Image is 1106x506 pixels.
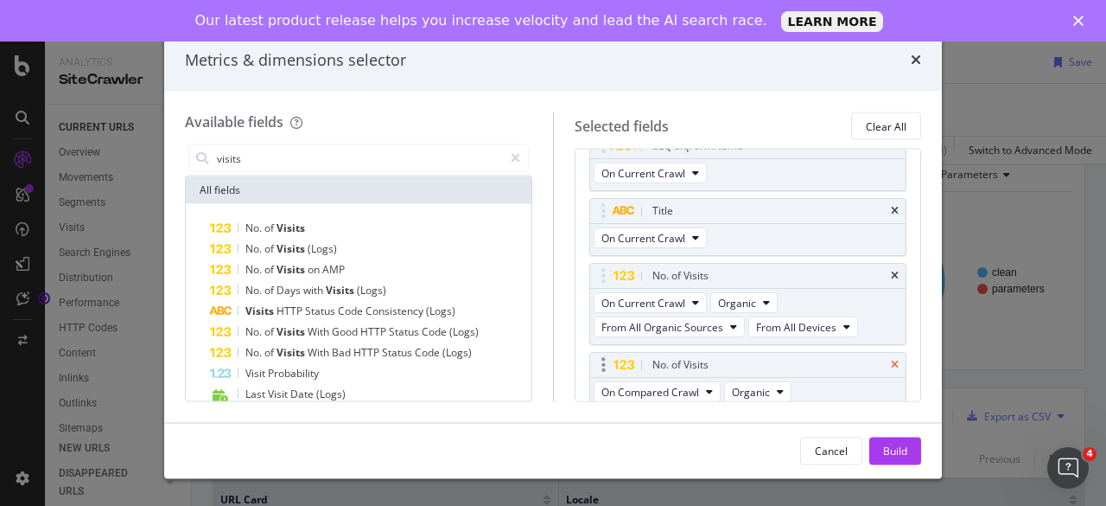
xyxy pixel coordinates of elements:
[422,324,449,339] span: Code
[594,381,721,402] button: On Compared Crawl
[264,345,276,360] span: of
[264,262,276,277] span: of
[326,283,357,298] span: Visits
[245,304,276,318] span: Visits
[268,366,319,381] span: Probability
[185,112,283,131] div: Available fields
[851,112,921,140] button: Clear All
[264,324,276,339] span: of
[748,317,858,337] button: From All Devices
[332,345,353,360] span: Bad
[245,366,268,381] span: Visit
[1083,447,1096,461] span: 4
[652,267,709,285] div: No. of Visits
[290,387,316,401] span: Date
[276,221,305,235] span: Visits
[601,165,685,180] span: On Current Crawl
[891,206,899,216] div: times
[264,283,276,298] span: of
[589,352,907,434] div: No. of VisitstimesOn Compared CrawlOrganicFrom All Organic SourcesFrom All Devices
[332,324,360,339] span: Good
[883,443,907,458] div: Build
[338,304,365,318] span: Code
[589,133,907,191] div: ELQ elqFormNametimesOn Current Crawl
[245,324,264,339] span: No.
[575,116,669,136] div: Selected fields
[594,227,707,248] button: On Current Crawl
[594,163,707,183] button: On Current Crawl
[215,145,503,171] input: Search by field name
[652,202,673,220] div: Title
[164,28,942,478] div: modal
[316,387,346,401] span: (Logs)
[185,48,406,71] div: Metrics & dimensions selector
[718,295,756,310] span: Organic
[601,230,685,245] span: On Current Crawl
[891,360,899,370] div: times
[589,198,907,256] div: TitletimesOn Current Crawl
[357,283,386,298] span: (Logs)
[382,345,415,360] span: Status
[276,304,305,318] span: HTTP
[601,295,685,310] span: On Current Crawl
[594,292,707,313] button: On Current Crawl
[245,387,268,401] span: Last
[195,12,767,29] div: Our latest product release helps you increase velocity and lead the AI search race.
[869,437,921,464] button: Build
[308,241,337,256] span: (Logs)
[891,271,899,281] div: times
[1073,16,1090,26] div: Close
[264,221,276,235] span: of
[815,443,848,458] div: Cancel
[245,262,264,277] span: No.
[732,384,770,399] span: Organic
[322,262,345,277] span: AMP
[353,345,382,360] span: HTTP
[305,304,338,318] span: Status
[800,437,862,464] button: Cancel
[442,345,472,360] span: (Logs)
[911,48,921,71] div: times
[589,263,907,345] div: No. of VisitstimesOn Current CrawlOrganicFrom All Organic SourcesFrom All Devices
[276,324,308,339] span: Visits
[601,319,723,334] span: From All Organic Sources
[756,319,836,334] span: From All Devices
[365,304,426,318] span: Consistency
[308,262,322,277] span: on
[276,262,308,277] span: Visits
[652,356,709,374] div: No. of Visits
[268,387,290,401] span: Visit
[415,345,442,360] span: Code
[186,176,531,204] div: All fields
[245,283,264,298] span: No.
[276,283,303,298] span: Days
[389,324,422,339] span: Status
[710,292,778,313] button: Organic
[781,11,884,32] a: LEARN MORE
[1047,447,1089,489] iframe: Intercom live chat
[360,324,389,339] span: HTTP
[724,381,791,402] button: Organic
[276,345,308,360] span: Visits
[245,345,264,360] span: No.
[308,345,332,360] span: With
[264,241,276,256] span: of
[308,324,332,339] span: With
[276,241,308,256] span: Visits
[866,118,906,133] div: Clear All
[594,317,745,337] button: From All Organic Sources
[303,283,326,298] span: with
[601,384,699,399] span: On Compared Crawl
[245,221,264,235] span: No.
[426,304,455,318] span: (Logs)
[245,241,264,256] span: No.
[449,324,479,339] span: (Logs)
